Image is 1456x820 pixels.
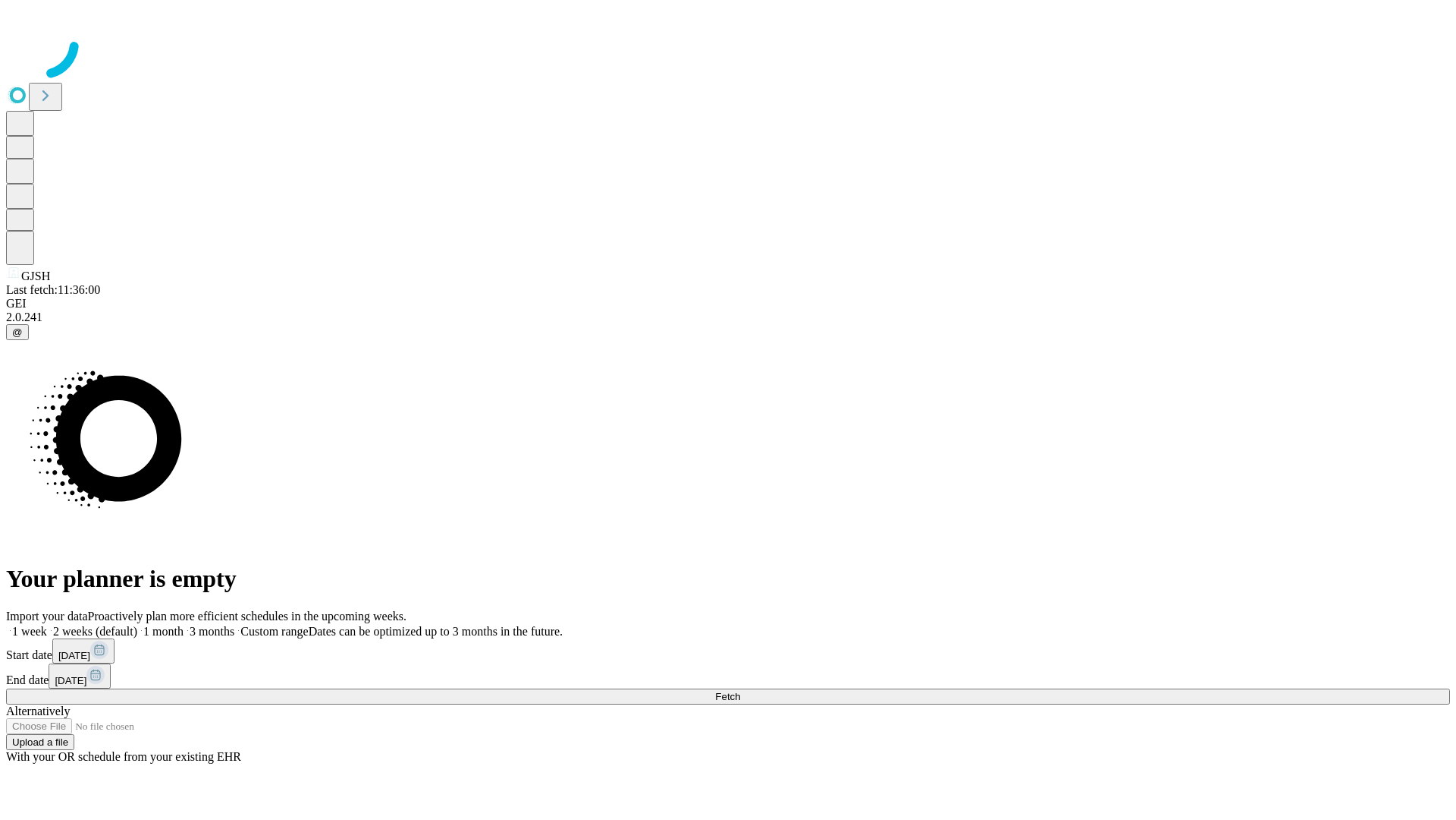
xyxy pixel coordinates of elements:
[58,650,90,661] span: [DATE]
[190,625,234,638] span: 3 months
[6,324,29,340] button: @
[143,625,184,638] span: 1 month
[53,625,137,638] span: 2 weeks (default)
[6,565,1450,593] h1: Your planner is empty
[21,270,50,282] span: GJSH
[55,675,86,686] span: [DATE]
[12,326,23,338] span: @
[6,664,1450,689] div: End date
[6,689,1450,705] button: Fetch
[6,639,1450,664] div: Start date
[49,664,111,689] button: [DATE]
[6,610,88,623] span: Import your data
[715,691,740,702] span: Fetch
[240,625,308,638] span: Custom range
[6,311,1450,324] div: 2.0.241
[52,639,115,664] button: [DATE]
[6,750,241,763] span: With your OR schedule from your existing EHR
[12,625,47,638] span: 1 week
[88,610,406,623] span: Proactively plan more efficient schedules in the upcoming weeks.
[6,705,70,717] span: Alternatively
[309,625,563,638] span: Dates can be optimized up to 3 months in the future.
[6,283,100,296] span: Last fetch: 11:36:00
[6,734,74,750] button: Upload a file
[6,297,1450,311] div: GEI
